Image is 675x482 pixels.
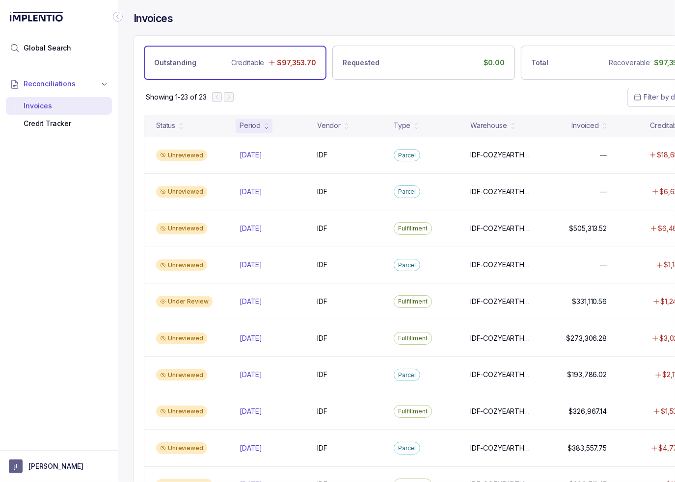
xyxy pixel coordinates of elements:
[9,459,23,473] span: User initials
[277,58,316,68] p: $97,353.70
[154,58,196,68] p: Outstanding
[317,333,327,343] p: IDF
[317,224,327,233] p: IDF
[470,443,533,453] p: IDF-COZYEARTH-KY, IDF-COZYEARTH-LEX, IDF-COZYEARTH-UT1
[156,186,207,198] div: Unreviewed
[470,150,533,160] p: IDF-COZYEARTH-KY, IDF-COZYEARTH-LEX, IDF-COZYEARTH-OH, IDF-COZYEARTH-UT1
[240,333,262,343] p: [DATE]
[398,370,416,380] p: Parcel
[470,260,533,270] p: IDF-COZYEARTH-KY, IDF-COZYEARTH-LEX, IDF-COZYEARTH-UT1
[240,121,261,130] div: Period
[317,297,327,306] p: IDF
[484,58,505,68] p: $0.00
[398,151,416,160] p: Parcel
[9,459,109,473] button: User initials[PERSON_NAME]
[317,406,327,416] p: IDF
[470,333,533,343] p: IDF-COZYEARTH-LEX, IDF-COZYEARTH-UT1
[156,259,207,271] div: Unreviewed
[609,58,650,68] p: Recoverable
[156,150,207,161] div: Unreviewed
[240,150,262,160] p: [DATE]
[470,224,533,233] p: IDF-COZYEARTH-LEX, IDF-COZYEARTH-OH, IDF-COZYEARTH-UT1
[317,150,327,160] p: IDF
[567,370,607,380] p: $193,786.02
[470,187,533,197] p: IDF-COZYEARTH-KY, IDF-COZYEARTH-LEX, IDF-COZYEARTH-OH, IDF-COZYEARTH-UT1
[317,443,327,453] p: IDF
[240,260,262,270] p: [DATE]
[470,297,533,306] p: IDF-COZYEARTH-LEX, IDF-COZYEARTH-UT1
[240,297,262,306] p: [DATE]
[569,224,607,233] p: $505,313.52
[146,92,206,102] div: Remaining page entries
[398,443,416,453] p: Parcel
[156,121,175,130] div: Status
[317,370,327,380] p: IDF
[156,223,207,234] div: Unreviewed
[600,187,607,197] p: —
[6,95,112,135] div: Reconciliations
[156,406,207,417] div: Unreviewed
[470,121,507,130] div: Warehouse
[343,58,379,68] p: Requested
[600,150,607,160] p: —
[317,187,327,197] p: IDF
[600,260,607,270] p: —
[317,121,341,130] div: Vendor
[14,97,104,115] div: Invoices
[398,333,428,343] p: Fulfillment
[398,297,428,306] p: Fulfillment
[569,406,607,416] p: $326,967.14
[394,121,410,130] div: Type
[572,297,607,306] p: $331,110.56
[231,58,265,68] p: Creditable
[240,443,262,453] p: [DATE]
[28,461,83,471] p: [PERSON_NAME]
[240,187,262,197] p: [DATE]
[571,121,599,130] div: Invoiced
[470,370,533,380] p: IDF-COZYEARTH-KY, IDF-COZYEARTH-LEX, IDF-COZYEARTH-UT1
[156,296,213,307] div: Under Review
[24,43,71,53] span: Global Search
[240,406,262,416] p: [DATE]
[398,406,428,416] p: Fulfillment
[146,92,206,102] p: Showing 1-23 of 23
[398,224,428,233] p: Fulfillment
[240,370,262,380] p: [DATE]
[567,333,607,343] p: $273,306.28
[24,79,76,89] span: Reconciliations
[568,443,607,453] p: $383,557.75
[112,11,124,23] div: Collapse Icon
[398,187,416,197] p: Parcel
[156,332,207,344] div: Unreviewed
[156,369,207,381] div: Unreviewed
[531,58,548,68] p: Total
[14,115,104,132] div: Credit Tracker
[134,12,173,25] h4: Invoices
[156,442,207,454] div: Unreviewed
[6,73,112,95] button: Reconciliations
[470,406,533,416] p: IDF-COZYEARTH-LEX, IDF-COZYEARTH-UT1
[398,260,416,270] p: Parcel
[317,260,327,270] p: IDF
[240,224,262,233] p: [DATE]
